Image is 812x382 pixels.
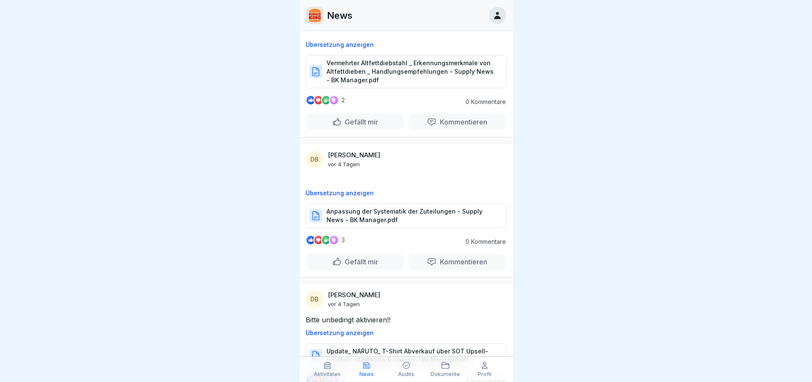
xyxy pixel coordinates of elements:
p: News [327,10,353,21]
p: 3 [341,237,345,243]
div: DB [306,290,324,308]
a: Anpassung der Systematik der Zuteilungen - Supply News - BK Manager.pdf [306,215,507,224]
p: Kommentieren [436,118,487,126]
p: [PERSON_NAME] [328,151,380,159]
p: Update_ NARUTO_ T-Shirt Abverkauf über SOT Upsell-Fenster - Marketing & Comms - BK Manager.pdf [327,347,498,364]
a: Update_ NARUTO_ T-Shirt Abverkauf über SOT Upsell-Fenster - Marketing & Comms - BK Manager.pdf [306,355,507,364]
img: w2f18lwxr3adf3talrpwf6id.png [307,7,323,23]
p: Anpassung der Systematik der Zuteilungen - Supply News - BK Manager.pdf [327,207,498,224]
p: Audits [398,371,414,377]
p: Gefällt mir [341,258,378,266]
p: [PERSON_NAME] [328,291,380,299]
p: 0 Kommentare [459,98,506,105]
p: Aktivitäten [314,371,341,377]
p: vor 4 Tagen [328,301,360,307]
a: Vermehrter Altfettdiebstahl _ Erkennungsmerkmale von Altfettdieben _ Handlungsempfehlungen - Supp... [306,71,507,80]
div: DB [306,150,324,168]
p: News [359,371,374,377]
p: Profil [478,371,491,377]
p: Dokumente [431,371,460,377]
p: Übersetzung anzeigen [306,190,507,197]
p: 0 Kommentare [459,238,506,245]
p: Bitte unbedingt aktivieren!! [306,315,507,324]
p: vor 4 Tagen [328,161,360,168]
p: 2 [341,97,345,104]
p: Gefällt mir [341,118,378,126]
p: Vermehrter Altfettdiebstahl _ Erkennungsmerkmale von Altfettdieben _ Handlungsempfehlungen - Supp... [327,59,498,84]
p: Kommentieren [436,258,487,266]
p: Übersetzung anzeigen [306,41,507,48]
p: Übersetzung anzeigen [306,330,507,336]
